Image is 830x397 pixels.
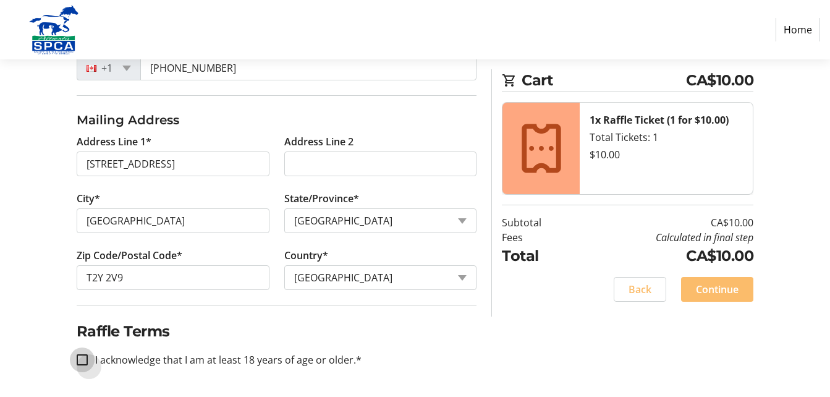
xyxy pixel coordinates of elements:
[284,191,359,206] label: State/Province*
[686,69,753,92] span: CA$10.00
[77,191,100,206] label: City*
[575,245,753,267] td: CA$10.00
[10,5,98,54] img: Alberta SPCA's Logo
[502,215,574,230] td: Subtotal
[776,18,820,41] a: Home
[77,320,477,343] h2: Raffle Terms
[502,245,574,267] td: Total
[284,134,354,149] label: Address Line 2
[284,248,328,263] label: Country*
[77,111,477,129] h3: Mailing Address
[77,265,269,290] input: Zip or Postal Code
[575,230,753,245] td: Calculated in final step
[590,113,729,127] strong: 1x Raffle Ticket (1 for $10.00)
[77,248,182,263] label: Zip Code/Postal Code*
[522,69,686,92] span: Cart
[629,282,651,297] span: Back
[681,277,753,302] button: Continue
[614,277,666,302] button: Back
[140,56,477,80] input: (506) 234-5678
[590,130,743,145] div: Total Tickets: 1
[696,282,739,297] span: Continue
[77,152,269,176] input: Address
[575,215,753,230] td: CA$10.00
[590,147,743,162] div: $10.00
[502,230,574,245] td: Fees
[77,134,151,149] label: Address Line 1*
[77,208,269,233] input: City
[88,352,362,367] label: I acknowledge that I am at least 18 years of age or older.*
